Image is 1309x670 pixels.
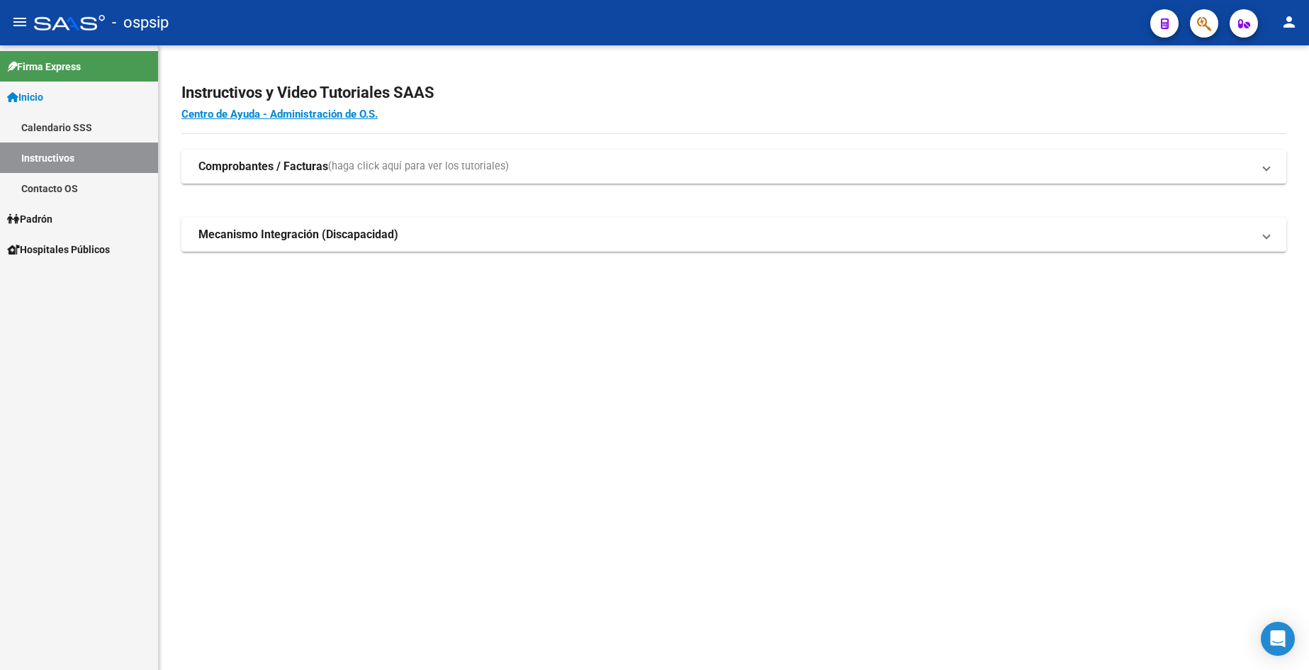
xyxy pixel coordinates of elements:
strong: Mecanismo Integración (Discapacidad) [198,227,398,242]
span: - ospsip [112,7,169,38]
h2: Instructivos y Video Tutoriales SAAS [181,79,1286,106]
mat-icon: menu [11,13,28,30]
div: Open Intercom Messenger [1261,622,1295,656]
span: (haga click aquí para ver los tutoriales) [328,159,509,174]
span: Padrón [7,211,52,227]
span: Firma Express [7,59,81,74]
a: Centro de Ayuda - Administración de O.S. [181,108,378,121]
span: Inicio [7,89,43,105]
span: Hospitales Públicos [7,242,110,257]
mat-expansion-panel-header: Comprobantes / Facturas(haga click aquí para ver los tutoriales) [181,150,1286,184]
strong: Comprobantes / Facturas [198,159,328,174]
mat-expansion-panel-header: Mecanismo Integración (Discapacidad) [181,218,1286,252]
mat-icon: person [1281,13,1298,30]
